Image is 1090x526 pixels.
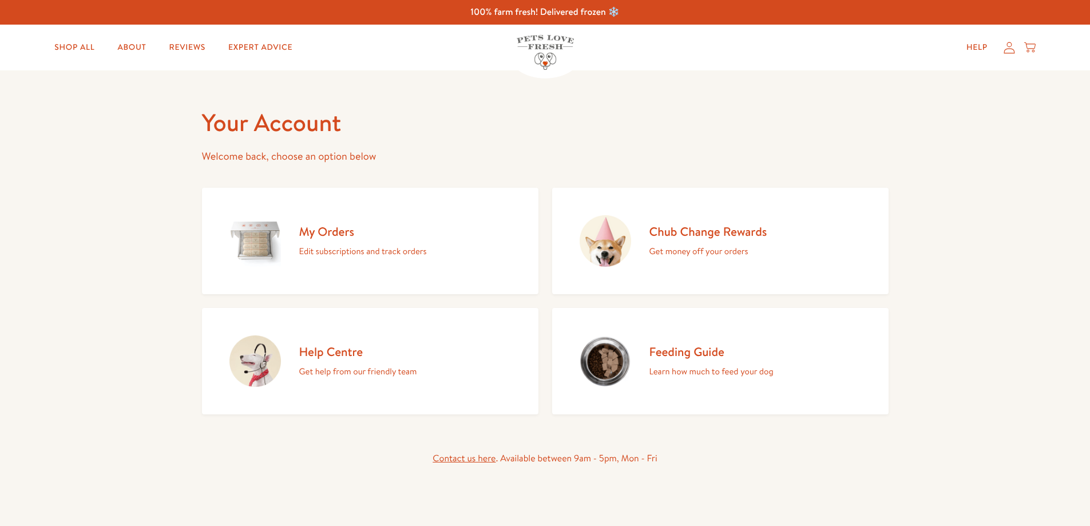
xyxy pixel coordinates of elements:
p: Welcome back, choose an option below [202,148,889,165]
a: Help Centre Get help from our friendly team [202,308,538,414]
a: Reviews [160,36,215,59]
p: Learn how much to feed your dog [649,364,774,379]
a: Contact us here [433,452,496,465]
h2: Help Centre [299,344,417,359]
h1: Your Account [202,107,889,139]
h2: My Orders [299,224,427,239]
a: Feeding Guide Learn how much to feed your dog [552,308,889,414]
a: About [108,36,155,59]
a: Help [957,36,997,59]
div: . Available between 9am - 5pm, Mon - Fri [202,451,889,466]
p: Edit subscriptions and track orders [299,244,427,259]
p: Get money off your orders [649,244,767,259]
a: Shop All [45,36,104,59]
a: Chub Change Rewards Get money off your orders [552,188,889,294]
p: Get help from our friendly team [299,364,417,379]
img: Pets Love Fresh [517,35,574,70]
a: Expert Advice [219,36,302,59]
a: My Orders Edit subscriptions and track orders [202,188,538,294]
h2: Feeding Guide [649,344,774,359]
h2: Chub Change Rewards [649,224,767,239]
